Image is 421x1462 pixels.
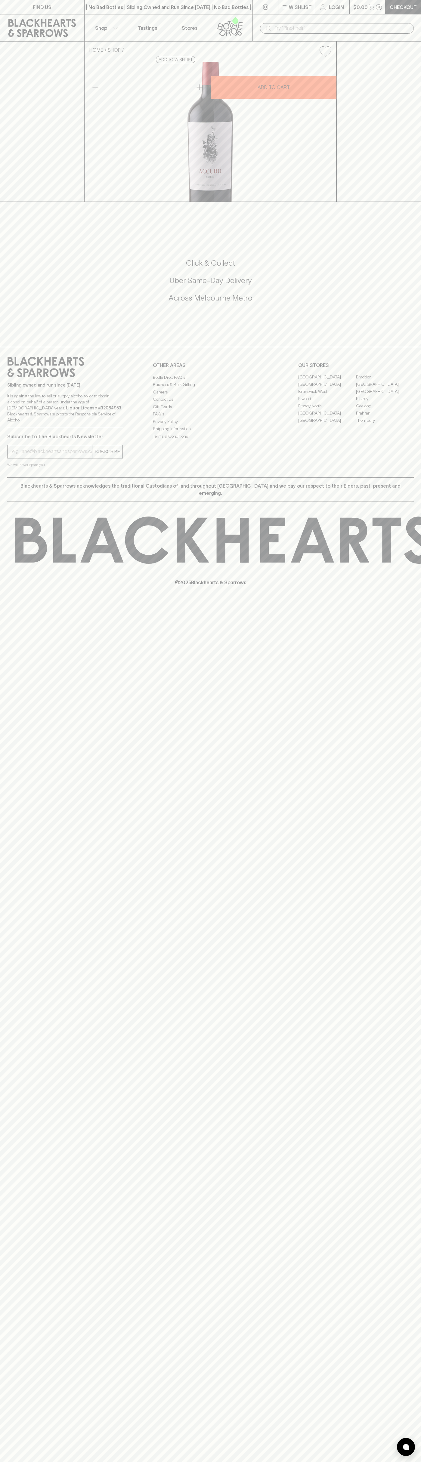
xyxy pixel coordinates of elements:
a: [GEOGRAPHIC_DATA] [356,381,414,388]
strong: Liquor License #32064953 [66,406,121,410]
h5: Uber Same-Day Delivery [7,276,414,285]
a: Stores [169,14,211,41]
a: Fitzroy North [298,403,356,410]
a: Privacy Policy [153,418,268,425]
button: Add to wishlist [156,56,195,63]
img: bubble-icon [403,1444,409,1450]
p: 0 [378,5,380,9]
a: Contact Us [153,396,268,403]
p: $0.00 [353,4,368,11]
p: ADD TO CART [258,84,290,91]
p: Login [329,4,344,11]
p: OTHER AREAS [153,362,268,369]
p: Checkout [390,4,417,11]
img: 25037.png [85,62,336,202]
p: Blackhearts & Sparrows acknowledges the traditional Custodians of land throughout [GEOGRAPHIC_DAT... [12,482,409,497]
a: [GEOGRAPHIC_DATA] [356,388,414,395]
p: Subscribe to The Blackhearts Newsletter [7,433,123,440]
a: Business & Bulk Gifting [153,381,268,388]
a: Elwood [298,395,356,403]
div: Call to action block [7,234,414,335]
a: Terms & Conditions [153,433,268,440]
button: Add to wishlist [317,44,334,59]
a: Bottle Drop FAQ's [153,374,268,381]
a: HOME [89,47,103,53]
button: SUBSCRIBE [92,445,122,458]
a: Fitzroy [356,395,414,403]
a: Prahran [356,410,414,417]
button: Shop [85,14,127,41]
p: It is against the law to sell or supply alcohol to, or to obtain alcohol on behalf of a person un... [7,393,123,423]
p: Wishlist [289,4,312,11]
a: [GEOGRAPHIC_DATA] [298,417,356,424]
a: [GEOGRAPHIC_DATA] [298,374,356,381]
button: ADD TO CART [211,76,336,99]
a: [GEOGRAPHIC_DATA] [298,410,356,417]
a: Gift Cards [153,403,268,410]
p: Sibling owned and run since [DATE] [7,382,123,388]
p: FIND US [33,4,51,11]
a: Shipping Information [153,425,268,433]
a: Thornbury [356,417,414,424]
h5: Across Melbourne Metro [7,293,414,303]
input: e.g. jane@blackheartsandsparrows.com.au [12,447,92,456]
h5: Click & Collect [7,258,414,268]
a: FAQ's [153,411,268,418]
a: SHOP [108,47,121,53]
a: Careers [153,388,268,396]
p: OUR STORES [298,362,414,369]
a: Tastings [126,14,169,41]
a: Geelong [356,403,414,410]
p: We will never spam you [7,462,123,468]
p: SUBSCRIBE [95,448,120,455]
a: Braddon [356,374,414,381]
a: [GEOGRAPHIC_DATA] [298,381,356,388]
a: Brunswick West [298,388,356,395]
input: Try "Pinot noir" [274,23,409,33]
p: Tastings [138,24,157,32]
p: Stores [182,24,197,32]
p: Shop [95,24,107,32]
